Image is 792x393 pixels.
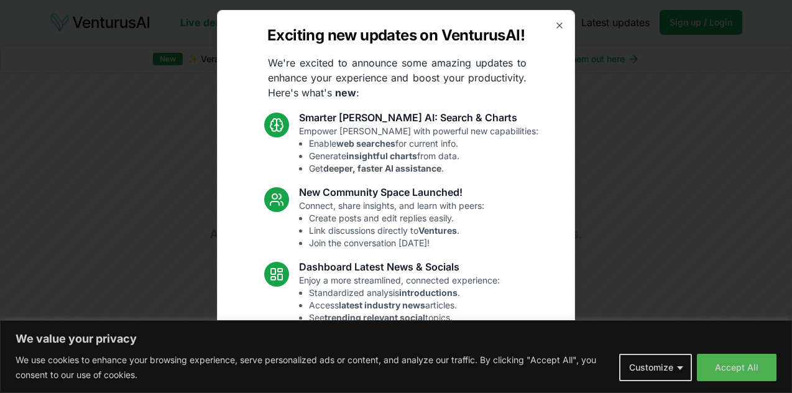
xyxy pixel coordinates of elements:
p: Enjoy a more streamlined, connected experience: [299,274,500,324]
li: Link discussions directly to . [309,224,484,237]
strong: web searches [336,138,395,149]
h3: Smarter [PERSON_NAME] AI: Search & Charts [299,110,538,125]
li: Fixed mobile chat & sidebar glitches. [309,374,490,386]
strong: latest industry news [339,300,425,310]
p: Empower [PERSON_NAME] with powerful new capabilities: [299,125,538,175]
li: Access articles. [309,299,500,312]
strong: deeper, faster AI assistance [323,163,441,173]
h2: Exciting new updates on VenturusAI! [267,25,525,45]
p: Connect, share insights, and learn with peers: [299,200,484,249]
strong: trending relevant social [325,312,425,323]
strong: Ventures [418,225,457,236]
li: Resolved Vera chart loading issue. [309,361,490,374]
li: Enable for current info. [309,137,538,150]
strong: insightful charts [346,150,417,161]
li: Get . [309,162,538,175]
strong: introductions [399,287,458,298]
p: We're excited to announce some amazing updates to enhance your experience and boost your producti... [258,55,536,100]
li: Standardized analysis . [309,287,500,299]
li: See topics. [309,312,500,324]
li: Generate from data. [309,150,538,162]
h3: New Community Space Launched! [299,185,484,200]
strong: new [335,86,356,99]
li: Join the conversation [DATE]! [309,237,484,249]
h3: Dashboard Latest News & Socials [299,259,500,274]
h3: Fixes and UI Polish [299,334,490,349]
li: Create posts and edit replies easily. [309,212,484,224]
